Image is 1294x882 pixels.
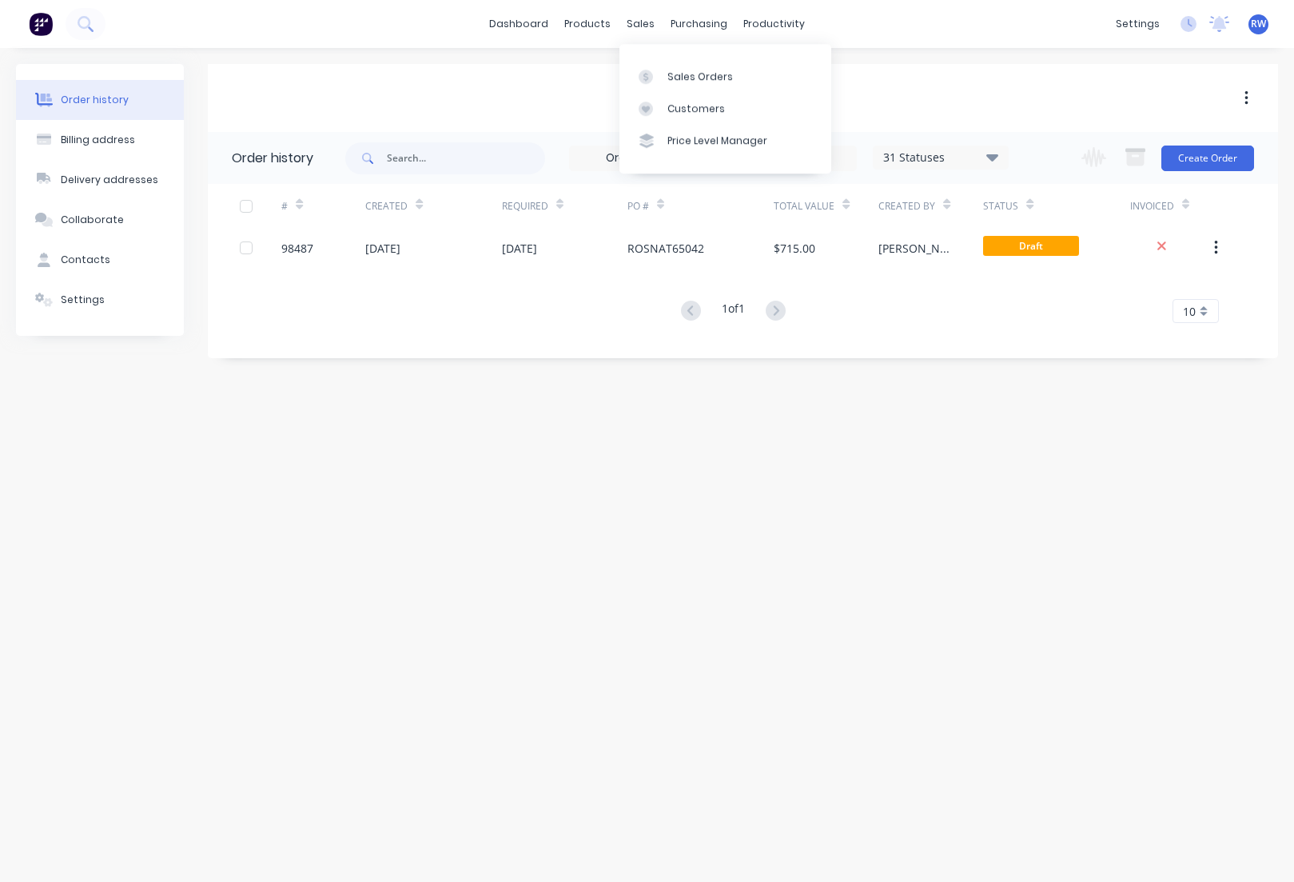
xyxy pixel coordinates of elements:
[61,293,105,307] div: Settings
[735,12,813,36] div: productivity
[1130,199,1174,214] div: Invoiced
[667,102,725,116] div: Customers
[16,160,184,200] button: Delivery addresses
[878,240,951,257] div: [PERSON_NAME]
[61,213,124,227] div: Collaborate
[1130,184,1214,228] div: Invoiced
[874,149,1008,166] div: 31 Statuses
[16,80,184,120] button: Order history
[281,240,313,257] div: 98487
[281,199,288,214] div: #
[281,184,365,228] div: #
[627,199,649,214] div: PO #
[983,184,1129,228] div: Status
[667,70,733,84] div: Sales Orders
[16,120,184,160] button: Billing address
[663,12,735,36] div: purchasing
[387,142,545,174] input: Search...
[365,184,501,228] div: Created
[61,253,110,267] div: Contacts
[16,200,184,240] button: Collaborate
[570,146,704,170] input: Order Date
[983,199,1018,214] div: Status
[627,240,704,257] div: ROSNAT65042
[502,184,627,228] div: Required
[1251,17,1266,31] span: RW
[556,12,619,36] div: products
[365,240,400,257] div: [DATE]
[619,93,831,125] a: Customers
[619,61,831,93] a: Sales Orders
[1161,146,1254,171] button: Create Order
[502,199,548,214] div: Required
[983,236,1079,256] span: Draft
[722,300,745,323] div: 1 of 1
[365,199,408,214] div: Created
[502,240,537,257] div: [DATE]
[29,12,53,36] img: Factory
[61,173,158,187] div: Delivery addresses
[16,240,184,280] button: Contacts
[878,199,935,214] div: Created By
[878,184,983,228] div: Created By
[619,12,663,36] div: sales
[232,149,313,168] div: Order history
[619,125,831,157] a: Price Level Manager
[16,280,184,320] button: Settings
[1183,303,1196,320] span: 10
[774,199,834,214] div: Total Value
[61,93,129,107] div: Order history
[61,133,135,147] div: Billing address
[481,12,556,36] a: dashboard
[774,184,878,228] div: Total Value
[774,240,815,257] div: $715.00
[667,134,767,149] div: Price Level Manager
[1108,12,1168,36] div: settings
[627,184,774,228] div: PO #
